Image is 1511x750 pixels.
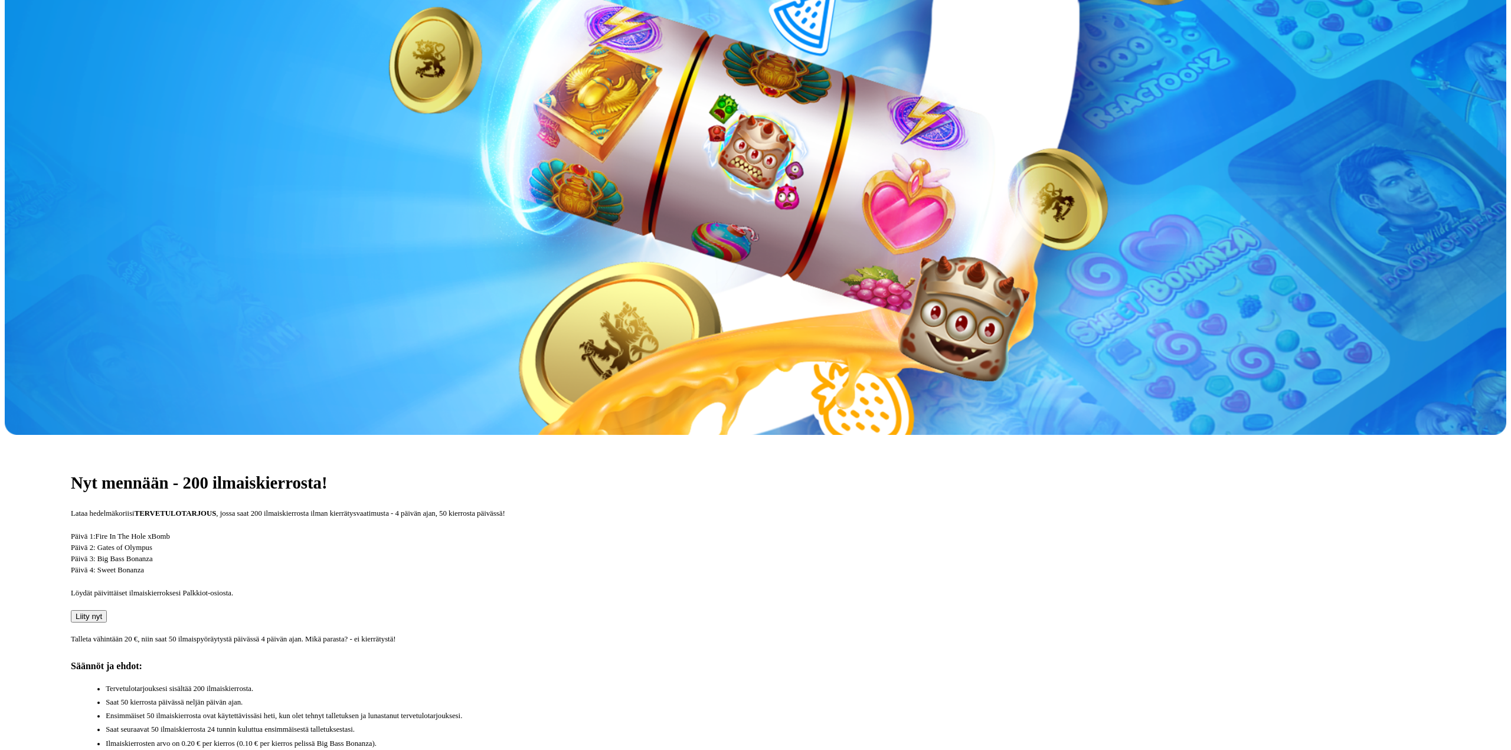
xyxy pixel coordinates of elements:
p: Lataa hedelmäkoriisi , jossa saat 200 ilmaiskierrosta ilman kierrätysvaatimusta - 4 päivän ajan, ... [71,508,1440,519]
li: Ilmaiskierrosten arvo on 0.20 € per kierros (0.10 € per kierros pelissä Big Bass Bonanza). [106,738,1440,749]
button: Liity nyt [71,610,107,623]
span: Fire In The Hole xBomb [96,532,170,541]
li: Saat 50 kierrosta päivässä neljän päivän ajan. [106,697,1440,708]
span: Liity nyt [76,612,102,621]
h1: Nyt mennään - 200 ilmaiskierrosta! [71,473,1440,493]
li: Tervetulotarjouksesi sisältää 200 ilmaiskierrosta. [106,683,1440,695]
li: Ensimmäiset 50 ilmaiskierrosta ovat käytettävissäsi heti, kun olet tehnyt talletuksen ja lunastan... [106,710,1440,722]
li: Saat seuraavat 50 ilmaiskierrosta 24 tunnin kuluttua ensimmäisestä talletuksestasi. [106,724,1440,735]
p: Talleta vähintään 20 €, niin saat 50 ilmaispyöräytystä päivässä 4 päivän ajan. Mikä parasta? - ei... [71,634,1440,645]
p: Löydät päivittäiset ilmaiskierroksesi Palkkiot-osiosta. [71,588,1440,599]
h4: Säännöt ja ehdot: [71,660,1440,672]
strong: TERVETULOTARJOUS [135,509,217,518]
p: Päivä 1: Päivä 2: Gates of Olympus Päivä 3: Big Bass Bonanza Päivä 4: Sweet Bonanza [71,531,1440,577]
